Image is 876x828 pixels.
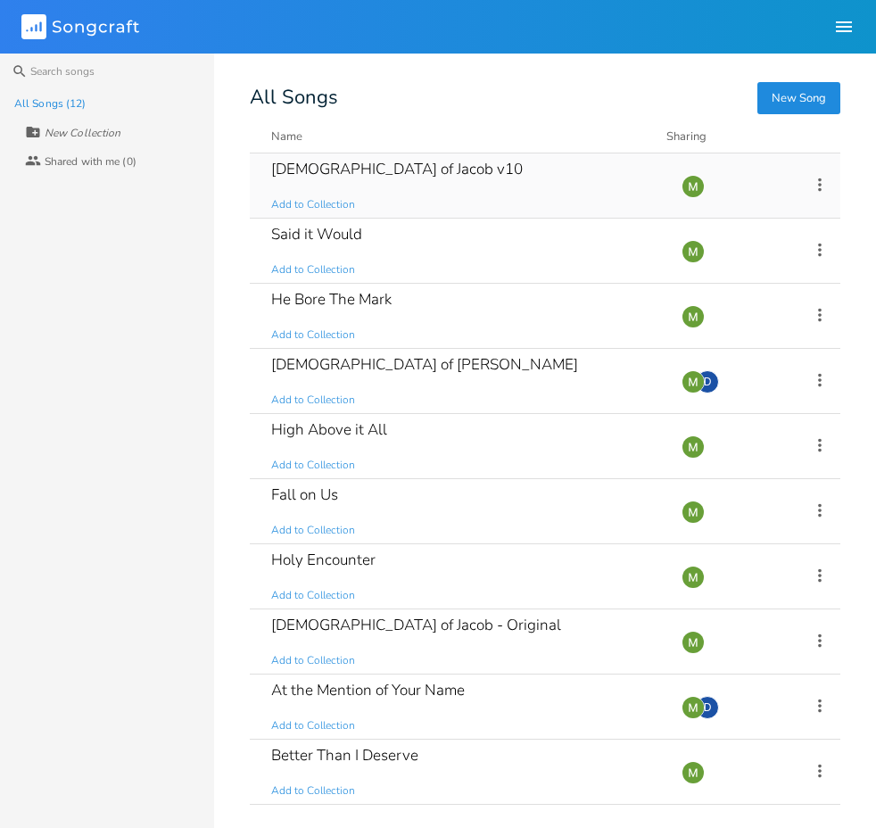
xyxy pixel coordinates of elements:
span: Add to Collection [271,653,355,668]
button: New Song [757,82,840,114]
img: Mik Sivak [682,240,705,263]
div: Said it Would [271,227,362,242]
span: Add to Collection [271,588,355,603]
img: Mik Sivak [682,305,705,328]
div: All Songs [250,89,840,106]
button: Name [271,128,645,145]
span: Add to Collection [271,523,355,538]
div: Shared with me (0) [45,156,136,167]
span: Add to Collection [271,262,355,277]
div: Name [271,128,302,145]
div: [DEMOGRAPHIC_DATA] of Jacob - Original [271,617,561,633]
div: [DEMOGRAPHIC_DATA] of [PERSON_NAME] [271,357,578,372]
div: Better Than I Deserve [271,748,418,763]
div: [DEMOGRAPHIC_DATA] of Jacob v10 [271,161,523,177]
div: David Jones [696,696,719,719]
img: Mik Sivak [682,435,705,459]
img: Mik Sivak [682,566,705,589]
span: Add to Collection [271,458,355,473]
div: Fall on Us [271,487,338,502]
span: Add to Collection [271,327,355,343]
span: Add to Collection [271,393,355,408]
div: New Collection [45,128,120,138]
img: Mik Sivak [682,501,705,524]
span: Add to Collection [271,783,355,799]
div: David Jones [696,370,719,393]
div: High Above it All [271,422,387,437]
span: Add to Collection [271,718,355,733]
img: Mik Sivak [682,696,705,719]
img: Mik Sivak [682,631,705,654]
span: Add to Collection [271,197,355,212]
div: Sharing [666,128,773,145]
div: He Bore The Mark [271,292,392,307]
div: At the Mention of Your Name [271,683,465,698]
img: Mik Sivak [682,175,705,198]
img: Mik Sivak [682,370,705,393]
img: Mik Sivak [682,761,705,784]
div: [DATE] [271,813,318,828]
div: Holy Encounter [271,552,376,567]
div: All Songs (12) [14,98,86,109]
